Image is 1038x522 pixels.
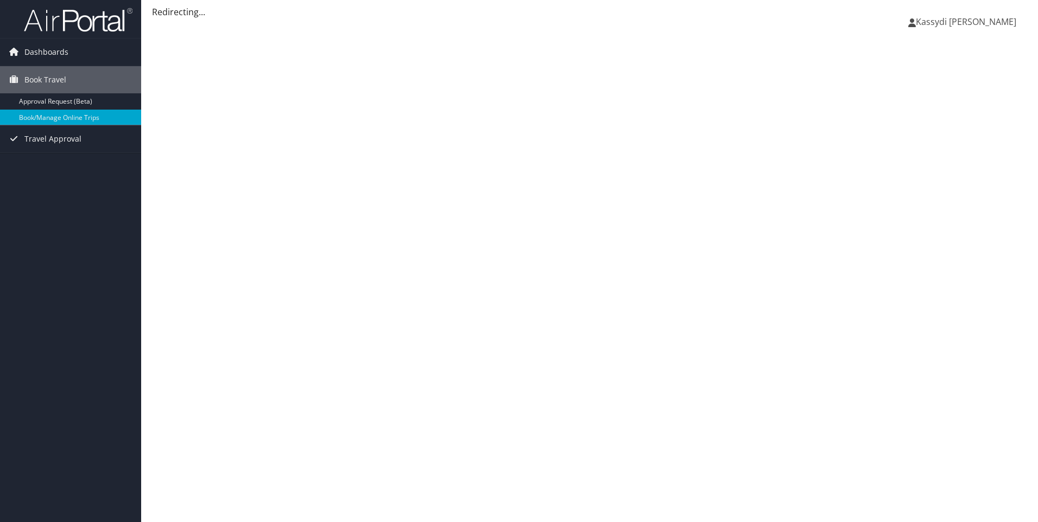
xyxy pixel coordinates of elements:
[24,39,68,66] span: Dashboards
[24,7,132,33] img: airportal-logo.png
[24,125,81,152] span: Travel Approval
[24,66,66,93] span: Book Travel
[908,5,1027,38] a: Kassydi [PERSON_NAME]
[152,5,1027,18] div: Redirecting...
[916,16,1016,28] span: Kassydi [PERSON_NAME]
